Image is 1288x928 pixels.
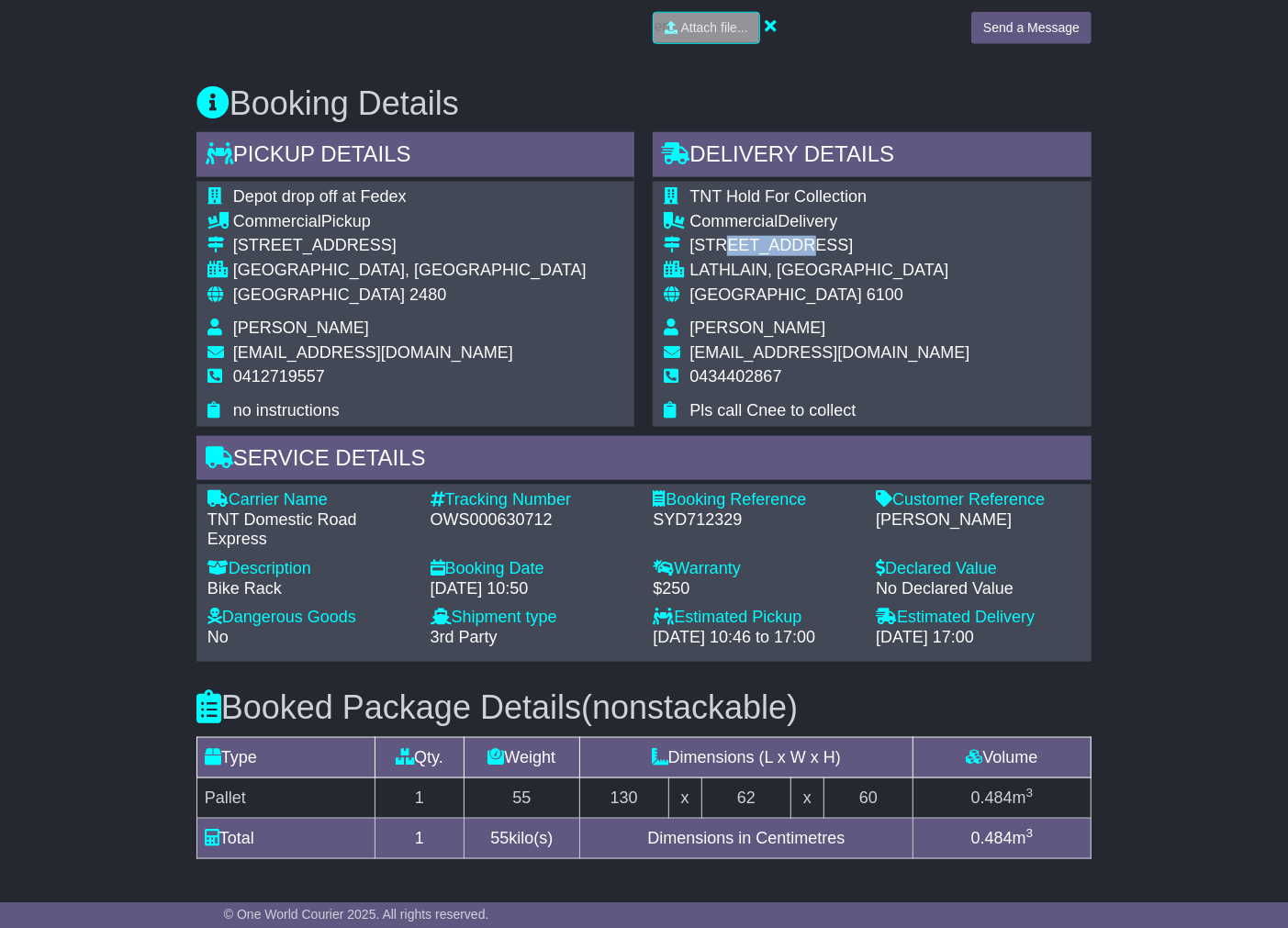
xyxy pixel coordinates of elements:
td: Qty. [375,738,464,778]
div: [PERSON_NAME] [876,510,1081,531]
span: 0412719557 [233,367,325,386]
div: [STREET_ADDRESS] [233,236,587,256]
td: Dimensions in Centimetres [579,819,913,859]
span: [GEOGRAPHIC_DATA] [233,285,405,304]
div: [DATE] 10:46 to 17:00 [653,628,857,648]
span: [EMAIL_ADDRESS][DOMAIN_NAME] [689,343,969,362]
td: kilo(s) [464,819,579,859]
span: Pls call Cnee to collect [689,401,856,419]
span: © One World Courier 2025. All rights reserved. [224,907,489,922]
h3: Booked Package Details [196,689,1092,726]
div: Customer Reference [876,490,1081,510]
div: Booking Date [431,559,635,579]
span: TNT Hold For Collection [689,187,867,206]
td: Pallet [196,778,375,819]
div: Pickup [233,212,587,232]
td: m [913,778,1091,819]
div: Delivery [689,212,969,232]
td: x [790,778,823,819]
div: Warranty [653,559,857,579]
sup: 3 [1026,826,1034,840]
span: 55 [490,829,509,847]
td: 62 [701,778,790,819]
td: 130 [579,778,668,819]
div: Booking Reference [653,490,857,510]
h3: Booking Details [196,85,1092,122]
span: 0434402867 [689,367,781,386]
span: 3rd Party [431,628,498,646]
td: Volume [913,738,1091,778]
td: 1 [375,819,464,859]
span: Commercial [233,212,321,230]
span: (nonstackable) [581,688,798,726]
td: Dimensions (L x W x H) [579,738,913,778]
div: OWS000630712 [431,510,635,531]
div: [DATE] 10:50 [431,579,635,599]
span: no instructions [233,401,340,419]
span: [GEOGRAPHIC_DATA] [689,285,861,304]
div: No Declared Value [876,579,1081,599]
div: $250 [653,579,857,599]
div: LATHLAIN, [GEOGRAPHIC_DATA] [689,261,969,281]
span: 2480 [409,285,446,304]
div: Bike Rack [207,579,412,599]
div: Dangerous Goods [207,608,412,628]
span: 0.484 [971,829,1013,847]
div: SYD712329 [653,510,857,531]
div: [DATE] 17:00 [876,628,1081,648]
div: Tracking Number [431,490,635,510]
td: Weight [464,738,579,778]
div: Delivery Details [653,132,1092,182]
div: [GEOGRAPHIC_DATA], [GEOGRAPHIC_DATA] [233,261,587,281]
span: Commercial [689,212,778,230]
td: 60 [823,778,913,819]
span: No [207,628,229,646]
div: TNT Domestic Road Express [207,510,412,550]
td: x [668,778,701,819]
sup: 3 [1026,786,1034,799]
td: Total [196,819,375,859]
span: [PERSON_NAME] [689,319,825,337]
div: Shipment type [431,608,635,628]
td: 1 [375,778,464,819]
button: Send a Message [971,12,1092,44]
div: Carrier Name [207,490,412,510]
span: 6100 [867,285,903,304]
div: Estimated Delivery [876,608,1081,628]
div: Description [207,559,412,579]
span: [PERSON_NAME] [233,319,369,337]
div: Pickup Details [196,132,635,182]
td: 55 [464,778,579,819]
span: Depot drop off at Fedex [233,187,407,206]
span: [EMAIL_ADDRESS][DOMAIN_NAME] [233,343,513,362]
div: Estimated Pickup [653,608,857,628]
td: m [913,819,1091,859]
span: 0.484 [971,788,1013,807]
div: Service Details [196,436,1092,486]
div: Declared Value [876,559,1081,579]
td: Type [196,738,375,778]
div: [STREET_ADDRESS] [689,236,969,256]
